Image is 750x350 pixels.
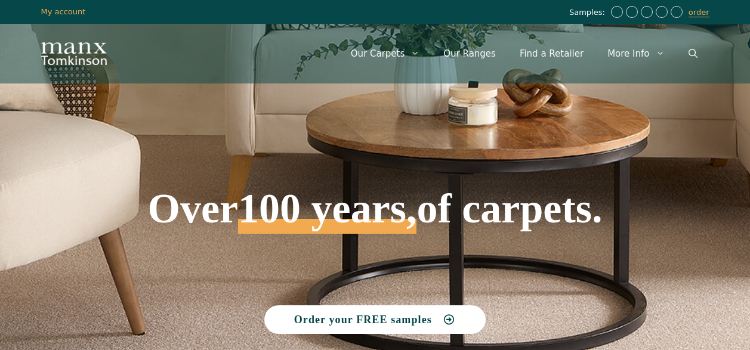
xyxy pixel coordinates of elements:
[41,42,107,65] img: Manx Tomkinson
[264,305,486,334] a: Order your FREE samples
[595,36,676,72] a: More Info
[677,36,709,72] a: Open Search Bar
[569,8,608,18] span: Samples:
[339,36,709,72] nav: Primary
[238,198,416,234] span: 100 years,
[41,7,86,16] a: My account
[339,36,432,72] a: Our Carpets
[66,101,684,234] h1: Over of carpets.
[689,8,709,17] a: order
[508,36,595,72] a: Find a Retailer
[431,36,508,72] a: Our Ranges
[294,314,432,325] span: Order your FREE samples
